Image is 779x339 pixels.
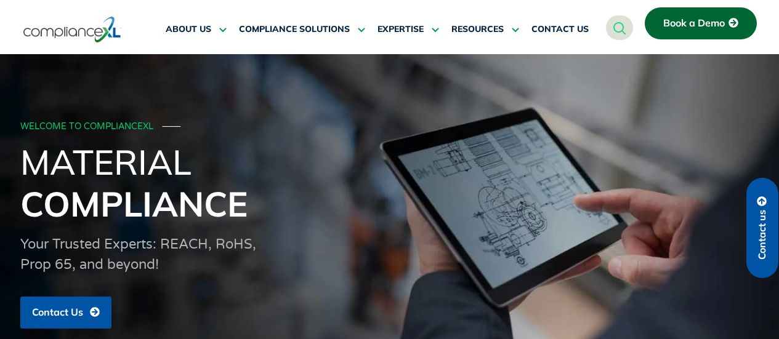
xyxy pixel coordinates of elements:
[451,15,519,44] a: RESOURCES
[451,24,504,35] span: RESOURCES
[20,122,756,132] div: WELCOME TO COMPLIANCEXL
[20,182,248,225] span: Compliance
[239,15,365,44] a: COMPLIANCE SOLUTIONS
[645,7,757,39] a: Book a Demo
[20,141,759,225] h1: Material
[606,15,633,40] a: navsearch-button
[239,24,350,35] span: COMPLIANCE SOLUTIONS
[163,121,181,132] span: ───
[757,210,768,260] span: Contact us
[166,15,227,44] a: ABOUT US
[746,178,778,278] a: Contact us
[20,297,111,329] a: Contact Us
[531,24,589,35] span: CONTACT US
[23,15,121,44] img: logo-one.svg
[32,307,83,318] span: Contact Us
[166,24,211,35] span: ABOUT US
[377,15,439,44] a: EXPERTISE
[377,24,424,35] span: EXPERTISE
[20,236,256,273] span: Your Trusted Experts: REACH, RoHS, Prop 65, and beyond!
[531,15,589,44] a: CONTACT US
[663,18,725,29] span: Book a Demo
